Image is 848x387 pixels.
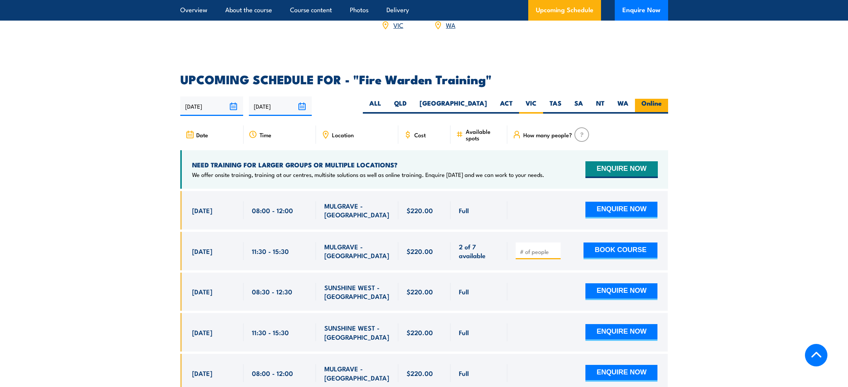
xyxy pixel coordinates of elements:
label: TAS [543,99,568,114]
span: [DATE] [192,206,212,215]
span: [DATE] [192,369,212,377]
input: To date [249,96,312,116]
span: 08:00 - 12:00 [252,206,293,215]
span: 11:30 - 15:30 [252,247,289,255]
span: $220.00 [407,247,433,255]
span: 2 of 7 available [459,242,499,260]
p: We offer onsite training, training at our centres, multisite solutions as well as online training... [192,171,544,178]
input: From date [180,96,243,116]
label: SA [568,99,590,114]
label: ALL [363,99,388,114]
label: QLD [388,99,413,114]
span: Available spots [466,128,502,141]
button: ENQUIRE NOW [585,324,657,341]
label: ACT [494,99,519,114]
span: $220.00 [407,287,433,296]
label: VIC [519,99,543,114]
label: Online [635,99,668,114]
span: Date [196,132,208,138]
span: [DATE] [192,328,212,337]
button: ENQUIRE NOW [585,283,657,300]
label: WA [611,99,635,114]
button: ENQUIRE NOW [585,365,657,382]
span: Full [459,369,469,377]
span: MULGRAVE - [GEOGRAPHIC_DATA] [324,242,390,260]
span: 11:30 - 15:30 [252,328,289,337]
span: Location [332,132,354,138]
span: SUNSHINE WEST - [GEOGRAPHIC_DATA] [324,283,390,301]
span: 08:00 - 12:00 [252,369,293,377]
span: [DATE] [192,287,212,296]
span: $220.00 [407,206,433,215]
span: Cost [414,132,426,138]
span: Time [260,132,271,138]
a: VIC [393,20,403,29]
a: WA [446,20,455,29]
h4: NEED TRAINING FOR LARGER GROUPS OR MULTIPLE LOCATIONS? [192,161,544,169]
button: ENQUIRE NOW [585,202,657,218]
span: Full [459,328,469,337]
span: MULGRAVE - [GEOGRAPHIC_DATA] [324,364,390,382]
label: [GEOGRAPHIC_DATA] [413,99,494,114]
input: # of people [520,248,558,255]
button: ENQUIRE NOW [585,161,657,178]
span: Full [459,206,469,215]
button: BOOK COURSE [584,242,657,259]
span: SUNSHINE WEST - [GEOGRAPHIC_DATA] [324,323,390,341]
span: MULGRAVE - [GEOGRAPHIC_DATA] [324,201,390,219]
span: Full [459,287,469,296]
h2: UPCOMING SCHEDULE FOR - "Fire Warden Training" [180,74,668,84]
span: 08:30 - 12:30 [252,287,292,296]
span: $220.00 [407,328,433,337]
span: $220.00 [407,369,433,377]
label: NT [590,99,611,114]
span: [DATE] [192,247,212,255]
span: How many people? [523,132,572,138]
